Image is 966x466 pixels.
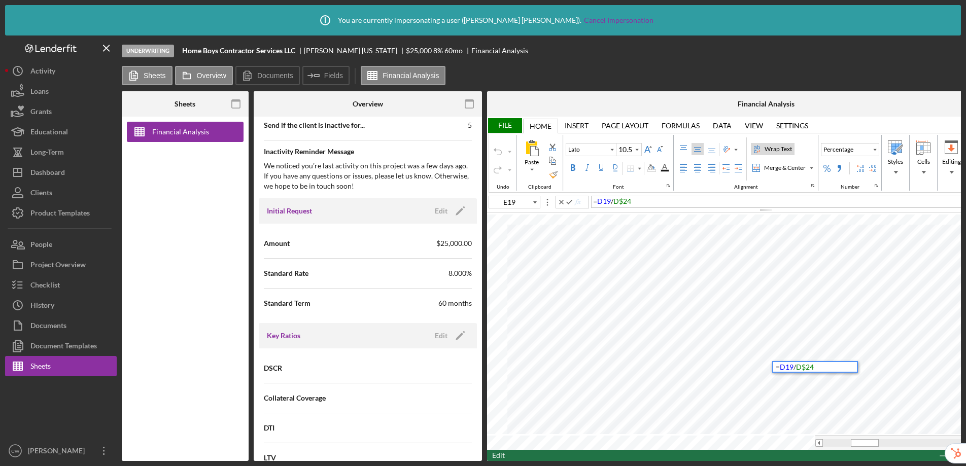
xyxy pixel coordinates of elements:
label: Overview [197,71,226,80]
label: Bottom Align [706,143,718,155]
span: LTV [264,453,276,463]
label: Underline [595,162,607,174]
span: $25,000 [406,46,432,55]
div: Edit [435,203,447,219]
div: [PERSON_NAME] [25,441,91,463]
h3: Key Ratios [267,331,300,341]
a: Loans [5,81,117,101]
span: / [793,363,796,371]
div: Settings [770,118,815,133]
div: Paste [523,158,541,167]
label: Bold [567,162,579,174]
span: D19 [597,197,611,205]
button: Edit [429,203,469,219]
div: Zoom Out [939,450,947,461]
label: Double Underline [609,162,622,174]
div: Loans [30,81,49,104]
button: Cancel Edit [557,198,565,206]
button: History [5,295,117,315]
div: Overview [353,100,383,108]
button: CW[PERSON_NAME] [5,441,117,461]
a: Cancel Impersonation [584,16,653,24]
button: Long-Term [5,142,117,162]
label: Italic [581,162,593,174]
div: Dashboard [30,162,65,185]
button: Project Overview [5,255,117,275]
div: Clipboard [526,184,554,190]
text: CW [11,448,20,454]
button: Sheets [5,356,117,376]
div: View [745,122,763,130]
div: Undo [489,135,516,191]
div: Home [523,119,558,133]
a: Document Templates [5,336,117,356]
div: Styles [886,157,905,166]
div: Data [706,118,738,133]
div: Clients [30,183,52,205]
div: Financial Analysis [738,100,795,108]
span: = [593,197,597,205]
div: Number Format [821,143,879,156]
div: Styles [882,137,909,178]
h3: Initial Request [267,206,312,216]
span: 8.000% [448,268,472,278]
span: DTI [264,423,274,433]
div: People [30,234,52,257]
div: 5 [468,120,472,130]
div: Alignment [732,184,761,190]
div: Decrease Font Size [654,143,666,155]
div: Financial Analysis [152,122,209,142]
div: Data [713,122,732,130]
div: Document Templates [30,336,97,359]
div: Home [530,122,551,130]
div: Long-Term [30,142,64,165]
div: Percentage [821,145,855,154]
div: Border [624,162,643,174]
div: Increase Decimal [854,162,867,174]
div: Number [818,135,882,191]
div: Background Color [645,162,658,174]
label: Wrap Text [751,143,795,155]
div: Alignment [674,135,818,191]
div: Font [563,135,674,191]
span: Edit [492,451,505,459]
div: Merge & Center [762,163,808,172]
a: Checklist [5,275,117,295]
div: Cells [915,157,932,166]
a: Clients [5,183,117,203]
span: D19 [780,363,793,371]
div: Formulas [662,122,700,130]
div: Decrease Decimal [867,162,879,174]
div: Sheets [30,356,51,379]
label: Center Align [692,162,704,174]
div: Clipboard [516,135,563,191]
div: indicatorFonts [664,182,672,190]
div: Font [610,184,627,190]
div: indicatorAlignment [809,182,817,190]
a: Product Templates [5,203,117,223]
span: D$24 [796,363,814,371]
div: indicatorNumbers [872,182,880,190]
div: Cut [546,141,559,153]
div: Paste All [519,138,545,177]
button: Percentage [821,143,879,156]
div: Financial Analysis [471,47,528,55]
div: Checklist [30,275,60,298]
div: Merge & Center [750,162,815,174]
div: Percent Style [821,162,833,174]
div: Editing [938,137,964,178]
div: History [30,295,54,318]
a: Educational [5,122,117,142]
span: = [776,363,780,371]
button: Documents [235,66,300,85]
button: Overview [175,66,233,85]
span: Standard Rate [264,268,308,278]
button: Activity [5,61,117,81]
div: Comma Style [833,162,845,174]
div: Documents [30,315,66,338]
button: Documents [5,315,117,336]
button: Grants [5,101,117,122]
